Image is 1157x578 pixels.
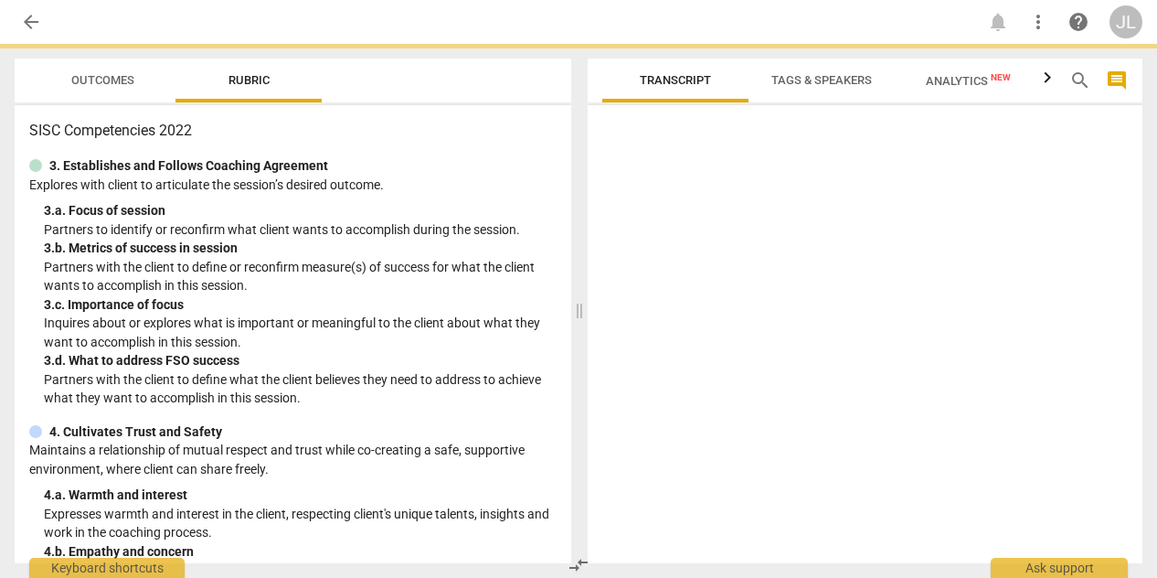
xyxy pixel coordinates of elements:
button: Show/Hide comments [1102,66,1131,95]
button: Search [1066,66,1095,95]
span: Analytics [926,74,1011,88]
span: Outcomes [71,73,134,87]
p: Inquires about or explores what is important or meaningful to the client about what they want to ... [44,314,557,351]
p: Explores with client to articulate the session’s desired outcome. [29,176,557,195]
div: Keyboard shortcuts [29,558,185,578]
span: Rubric [228,73,270,87]
p: Partners with the client to define or reconfirm measure(s) of success for what the client wants t... [44,258,557,295]
p: Partners to identify or reconfirm what client wants to accomplish during the session. [44,220,557,240]
div: 4. a. Warmth and interest [44,486,557,505]
span: search [1069,70,1091,91]
span: New [991,72,1011,82]
a: Help [1062,5,1095,38]
span: arrow_back [20,11,42,33]
p: Partners with the client to define what the client believes they need to address to achieve what ... [44,370,557,408]
div: 3. c. Importance of focus [44,295,557,315]
div: 3. b. Metrics of success in session [44,239,557,258]
div: 3. d. What to address FSO success [44,351,557,370]
span: comment [1106,70,1128,91]
h3: SISC Competencies 2022 [29,120,557,142]
p: Maintains a relationship of mutual respect and trust while co-creating a safe, supportive environ... [29,441,557,478]
div: 4. b. Empathy and concern [44,542,557,562]
span: more_vert [1027,11,1049,33]
p: Expresses warmth and interest in the client, respecting client's unique talents, insights and wor... [44,505,557,542]
p: 3. Establishes and Follows Coaching Agreement [49,156,328,176]
span: compare_arrows [568,554,589,576]
p: 4. Cultivates Trust and Safety [49,423,222,442]
button: JL [1109,5,1142,38]
span: Tags & Speakers [771,73,872,87]
div: Ask support [991,558,1128,578]
span: help [1067,11,1089,33]
span: Transcript [640,73,711,87]
div: 3. a. Focus of session [44,201,557,220]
